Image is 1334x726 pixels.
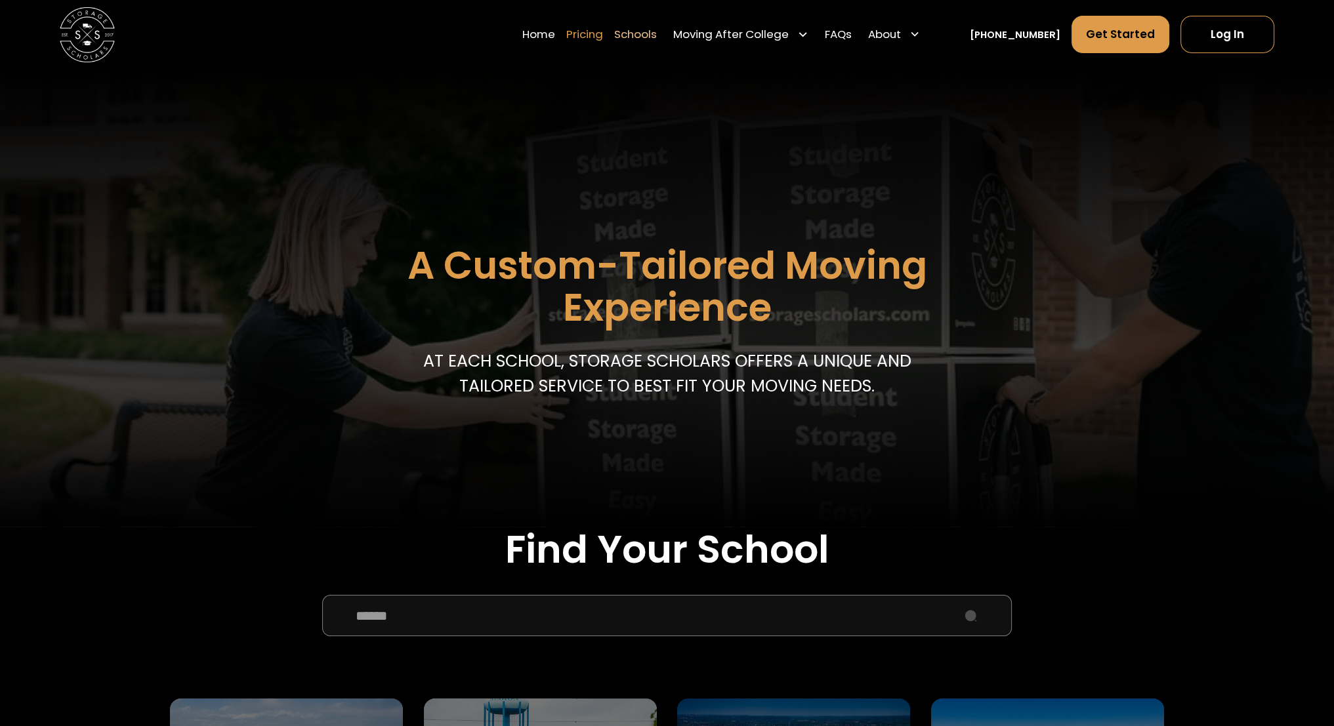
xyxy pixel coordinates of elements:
[522,15,555,54] a: Home
[336,245,998,328] h1: A Custom-Tailored Moving Experience
[614,15,657,54] a: Schools
[1180,16,1274,53] a: Log In
[825,15,852,54] a: FAQs
[1072,16,1169,53] a: Get Started
[415,349,919,399] p: At each school, storage scholars offers a unique and tailored service to best fit your Moving needs.
[673,26,789,43] div: Moving After College
[566,15,603,54] a: Pricing
[60,7,115,62] img: Storage Scholars main logo
[970,28,1060,42] a: [PHONE_NUMBER]
[170,527,1163,573] h2: Find Your School
[863,15,926,54] div: About
[868,26,901,43] div: About
[668,15,814,54] div: Moving After College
